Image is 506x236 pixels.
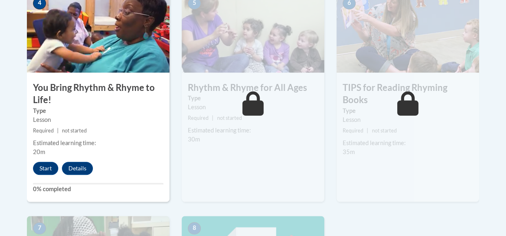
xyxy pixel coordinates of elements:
[367,128,368,134] span: |
[33,139,163,148] div: Estimated learning time:
[372,128,396,134] span: not started
[188,94,318,103] label: Type
[62,128,87,134] span: not started
[188,126,318,135] div: Estimated learning time:
[62,162,93,175] button: Details
[182,82,324,94] h3: Rhythm & Rhyme for All Ages
[188,136,200,143] span: 30m
[217,115,242,121] span: not started
[188,103,318,112] div: Lesson
[33,128,54,134] span: Required
[33,115,163,124] div: Lesson
[343,139,473,148] div: Estimated learning time:
[33,162,58,175] button: Start
[57,128,59,134] span: |
[343,128,363,134] span: Required
[33,106,163,115] label: Type
[343,106,473,115] label: Type
[343,148,355,155] span: 35m
[33,222,46,234] span: 7
[33,148,45,155] span: 20m
[188,115,209,121] span: Required
[188,222,201,234] span: 8
[343,115,473,124] div: Lesson
[33,185,163,194] label: 0% completed
[337,82,479,107] h3: TIPS for Reading Rhyming Books
[212,115,213,121] span: |
[27,82,169,107] h3: You Bring Rhythm & Rhyme to Life!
